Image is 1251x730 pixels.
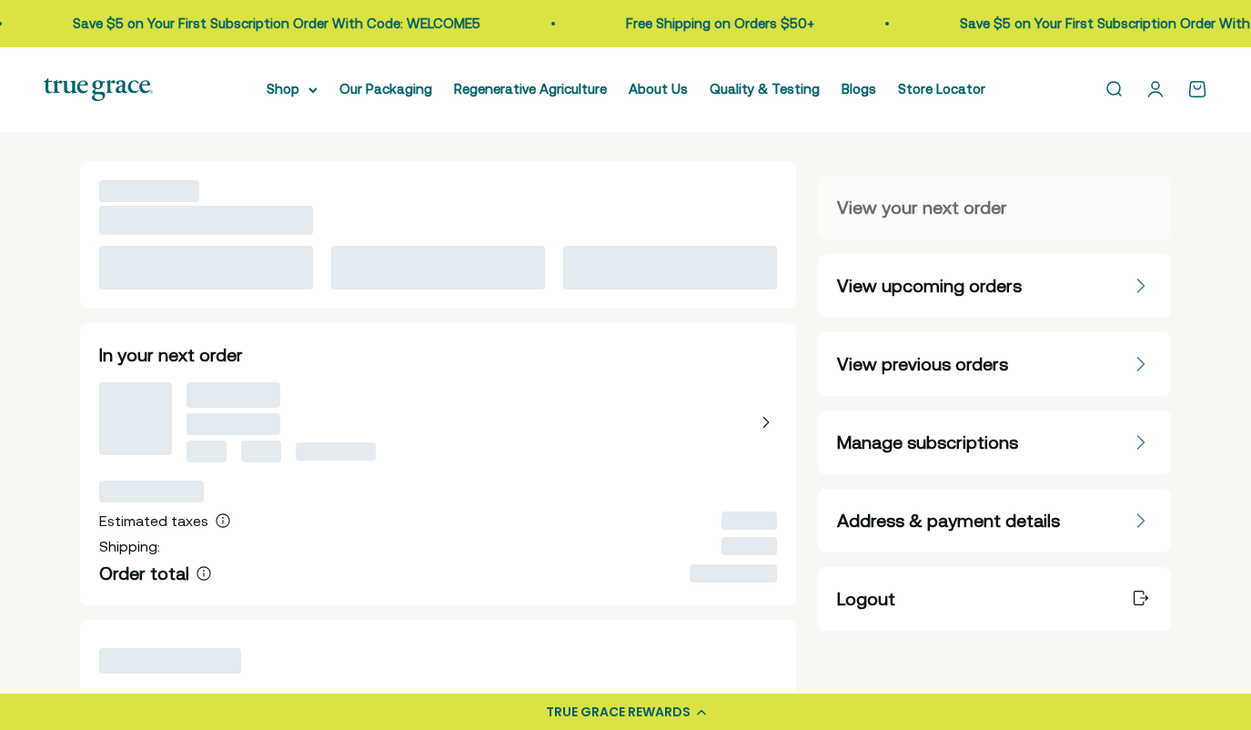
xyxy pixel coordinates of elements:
span: ‌ [99,180,199,202]
a: About Us [629,81,688,96]
summary: Shop [267,78,318,100]
a: Free Shipping on Orders $50+ [626,15,814,31]
span: ‌ [187,413,280,435]
span: ‌ [99,481,204,502]
p: Save $5 on Your First Subscription Order With Code: WELCOME5 [73,13,480,35]
a: View previous orders [818,332,1171,396]
span: ‌ [721,537,777,555]
a: View your next order [818,176,1171,239]
span: View upcoming orders [837,273,1022,299]
span: Manage subscriptions [837,430,1018,455]
a: Logout [818,567,1171,631]
a: View upcoming orders [818,254,1171,318]
a: Quality & Testing [710,81,820,96]
span: View previous orders [837,351,1008,377]
span: ‌ [99,382,172,455]
span: ‌ [690,564,777,583]
span: Logout [837,586,895,612]
span: Estimated taxes [99,512,208,529]
div: TRUE GRACE REWARDS [546,703,691,722]
a: Address & payment details [818,489,1171,553]
a: Our Packaging [339,81,432,96]
span: ‌ [241,441,281,462]
span: Shipping: [99,538,160,554]
a: Store Locator [898,81,985,96]
a: Manage subscriptions [818,411,1171,474]
a: Blogs [842,81,876,96]
span: ‌ [99,648,241,674]
span: ‌ [721,512,777,530]
span: ‌ [331,246,545,289]
span: ‌ [187,441,227,462]
span: ‌ [296,442,376,461]
span: ‌ [99,246,313,289]
span: Order total [99,563,189,583]
span: ‌ [563,246,777,289]
span: View your next order [837,195,1007,220]
a: Regenerative Agriculture [454,81,607,96]
span: ‌ [99,206,313,235]
span: ‌ [187,382,280,408]
span: Address & payment details [837,508,1060,533]
h2: In your next order [99,342,778,368]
